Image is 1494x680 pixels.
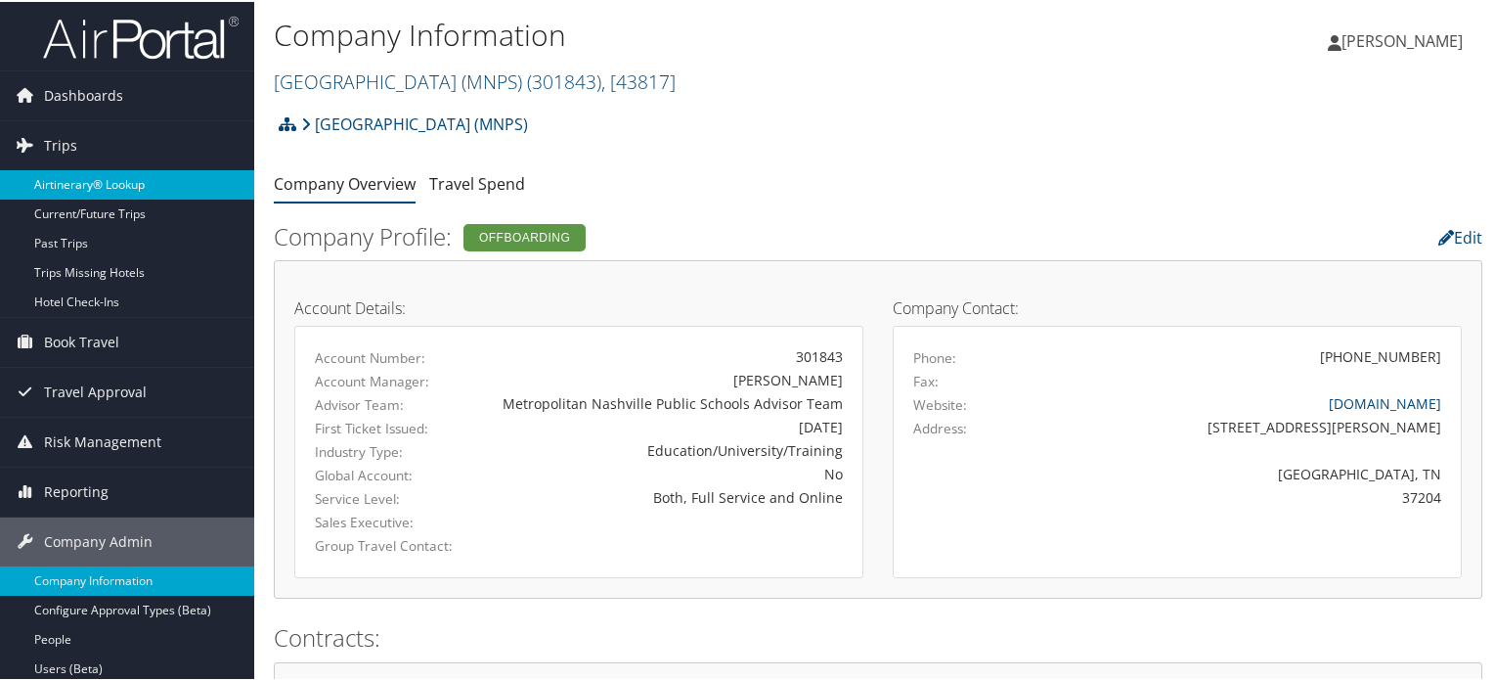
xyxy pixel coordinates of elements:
span: [PERSON_NAME] [1341,28,1463,50]
h2: Company Profile: [274,218,1070,251]
div: [DATE] [501,415,843,435]
a: Company Overview [274,171,416,193]
span: ( 301843 ) [527,67,601,93]
div: Both, Full Service and Online [501,485,843,506]
label: Account Number: [315,346,471,366]
a: [DOMAIN_NAME] [1329,392,1441,411]
h4: Account Details: [294,298,863,314]
a: Travel Spend [429,171,525,193]
label: First Ticket Issued: [315,417,471,436]
span: Dashboards [44,69,123,118]
h4: Company Contact: [893,298,1462,314]
label: Phone: [913,346,956,366]
div: [PHONE_NUMBER] [1320,344,1441,365]
h1: Company Information [274,13,1079,54]
label: Address: [913,417,967,436]
div: [GEOGRAPHIC_DATA], TN [1053,462,1442,482]
label: Sales Executive: [315,511,471,530]
div: [STREET_ADDRESS][PERSON_NAME] [1053,415,1442,435]
a: Edit [1438,225,1482,247]
span: Travel Approval [44,366,147,415]
label: Group Travel Contact: [315,534,471,554]
div: [PERSON_NAME] [501,368,843,388]
div: 37204 [1053,485,1442,506]
span: Risk Management [44,416,161,465]
a: [PERSON_NAME] [1328,10,1482,68]
span: Company Admin [44,516,153,565]
label: Global Account: [315,464,471,483]
label: Advisor Team: [315,393,471,413]
div: Offboarding [463,222,586,249]
label: Industry Type: [315,440,471,460]
label: Account Manager: [315,370,471,389]
span: , [ 43817 ] [601,67,676,93]
label: Service Level: [315,487,471,507]
h2: Contracts: [274,619,1482,653]
div: 301843 [501,344,843,365]
div: No [501,462,843,482]
div: Metropolitan Nashville Public Schools Advisor Team [501,391,843,412]
span: Reporting [44,466,109,515]
a: [GEOGRAPHIC_DATA] (MNPS) [274,67,676,93]
span: Trips [44,119,77,168]
img: airportal-logo.png [43,13,239,59]
a: [GEOGRAPHIC_DATA] (MNPS) [301,103,528,142]
label: Fax: [913,370,939,389]
label: Website: [913,393,967,413]
div: Education/University/Training [501,438,843,459]
span: Book Travel [44,316,119,365]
